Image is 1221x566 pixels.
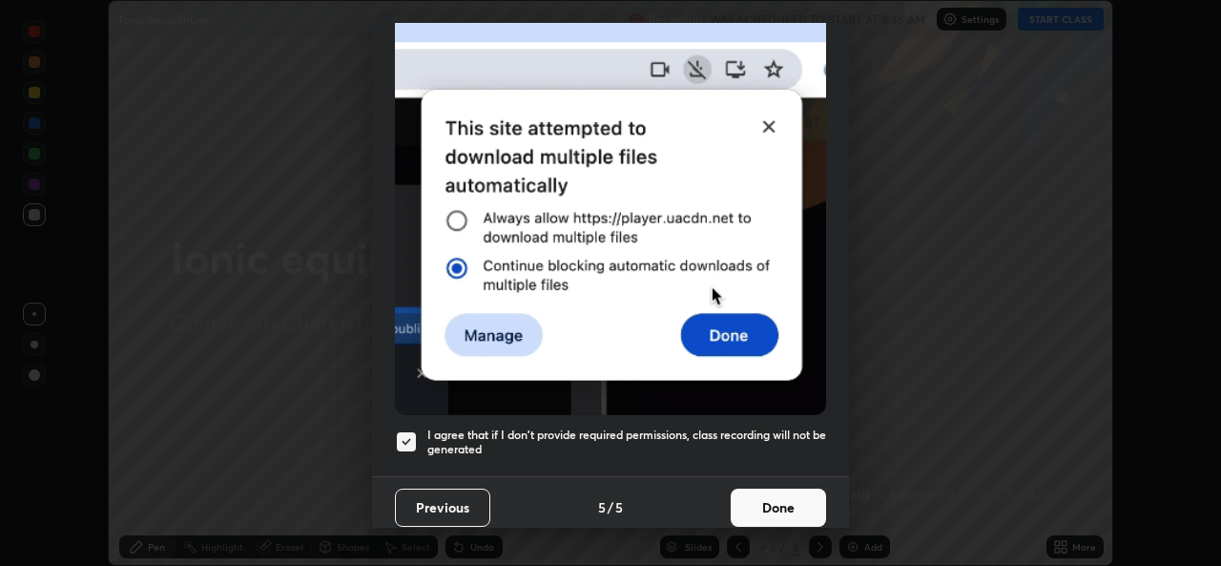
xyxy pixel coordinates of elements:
[395,489,490,527] button: Previous
[427,428,826,457] h5: I agree that if I don't provide required permissions, class recording will not be generated
[731,489,826,527] button: Done
[598,497,606,517] h4: 5
[615,497,623,517] h4: 5
[608,497,613,517] h4: /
